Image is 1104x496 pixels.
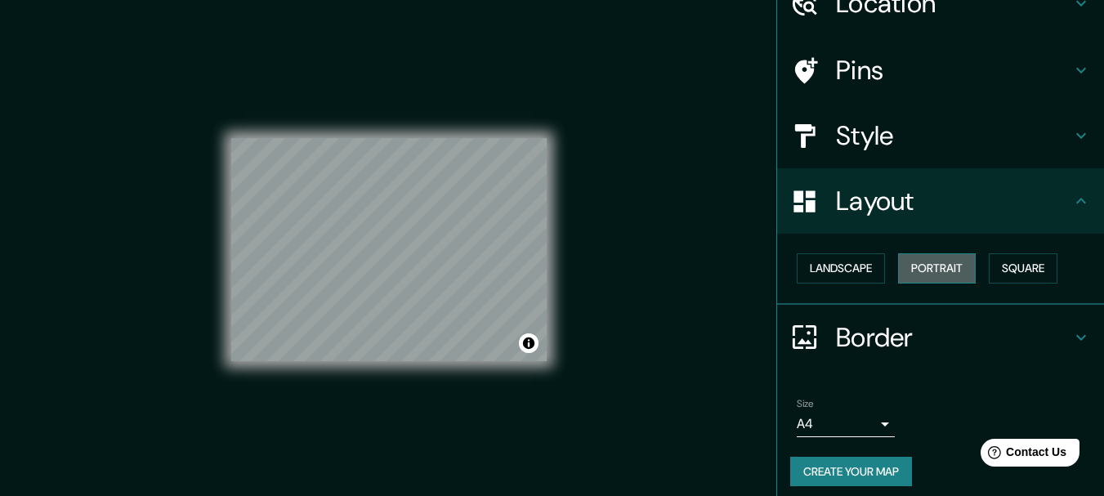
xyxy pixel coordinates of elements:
[836,321,1071,354] h4: Border
[797,411,895,437] div: A4
[777,38,1104,103] div: Pins
[777,103,1104,168] div: Style
[989,253,1057,284] button: Square
[797,396,814,410] label: Size
[836,119,1071,152] h4: Style
[790,457,912,487] button: Create your map
[519,333,539,353] button: Toggle attribution
[898,253,976,284] button: Portrait
[959,432,1086,478] iframe: Help widget launcher
[231,138,547,361] canvas: Map
[777,168,1104,234] div: Layout
[836,185,1071,217] h4: Layout
[836,54,1071,87] h4: Pins
[797,253,885,284] button: Landscape
[777,305,1104,370] div: Border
